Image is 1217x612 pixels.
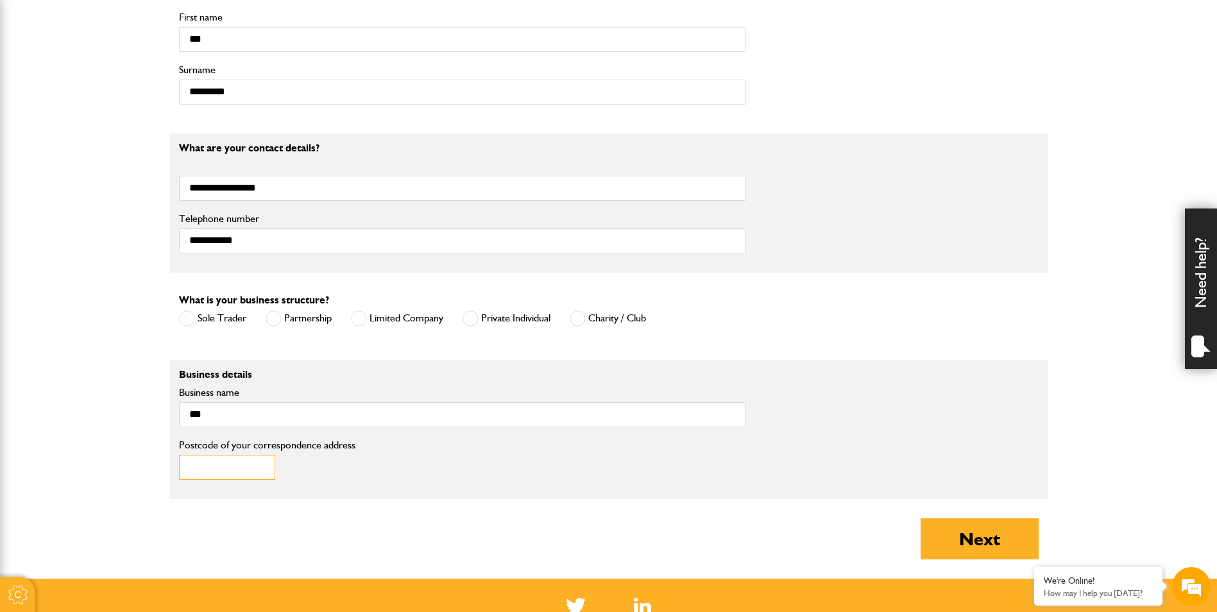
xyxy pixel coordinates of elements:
label: Charity / Club [570,310,646,327]
div: We're Online! [1044,575,1153,586]
div: Minimize live chat window [210,6,241,37]
label: Sole Trader [179,310,246,327]
label: Private Individual [463,310,550,327]
textarea: Type your message and hit 'Enter' [17,232,234,384]
em: Start Chat [174,395,233,412]
p: What are your contact details? [179,143,745,153]
input: Enter your email address [17,157,234,185]
p: Business details [179,370,745,380]
label: What is your business structure? [179,295,329,305]
img: d_20077148190_company_1631870298795_20077148190 [22,71,54,89]
div: Chat with us now [67,72,216,89]
label: Postcode of your correspondence address [179,440,375,450]
label: Business name [179,387,745,398]
label: Partnership [266,310,332,327]
label: Limited Company [351,310,443,327]
div: Need help? [1185,208,1217,369]
label: First name [179,12,745,22]
input: Enter your phone number [17,194,234,223]
label: Telephone number [179,214,745,224]
p: How may I help you today? [1044,588,1153,598]
label: Surname [179,65,745,75]
button: Next [921,518,1039,559]
input: Enter your last name [17,119,234,147]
